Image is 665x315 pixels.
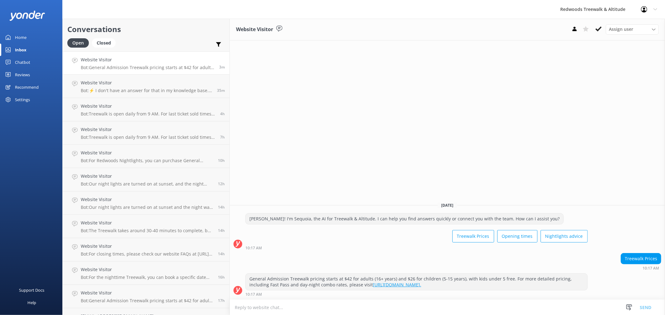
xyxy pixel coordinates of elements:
a: Website VisitorBot:For the nighttime Treewalk, you can book a specific date and time with a Fast ... [63,261,229,285]
h4: Website Visitor [81,289,213,296]
span: Sep 03 2025 09:45am (UTC +12:00) Pacific/Auckland [217,88,225,93]
a: Website VisitorBot:Treewalk is open daily from 9 AM. For last ticket sold times, please check our... [63,98,229,121]
p: Bot: The Treewalk takes around 30-40 minutes to complete, but you can take as long as you like un... [81,228,213,233]
div: Chatbot [15,56,30,68]
p: Bot: General Admission Treewalk pricing starts at $42 for adults (16+ years) and $26 for children... [81,298,213,303]
span: Sep 02 2025 07:34pm (UTC +12:00) Pacific/Auckland [218,251,225,256]
p: Bot: Our night lights are turned on at sunset, and the night walk starts 20 minutes thereafter. W... [81,181,213,187]
div: Settings [15,93,30,106]
a: [URL][DOMAIN_NAME]. [373,282,421,288]
a: Website VisitorBot:For Redwoods Nightlights, you can purchase General Admission tickets onsite or... [63,145,229,168]
h4: Website Visitor [81,79,212,86]
div: Support Docs [19,284,45,296]
h4: Website Visitor [81,126,215,133]
div: Recommend [15,81,39,93]
div: Open [67,38,89,48]
h4: Website Visitor [81,219,213,226]
div: [PERSON_NAME]! I'm Sequoia, the AI for Treewalk & Altitude. I can help you find answers quickly o... [246,214,563,224]
span: Sep 02 2025 07:43pm (UTC +12:00) Pacific/Auckland [218,228,225,233]
span: Sep 02 2025 04:55pm (UTC +12:00) Pacific/Auckland [218,298,225,303]
span: Sep 02 2025 09:29pm (UTC +12:00) Pacific/Auckland [218,181,225,186]
p: Bot: Treewalk is open daily from 9 AM. For last ticket sold times, please check our website FAQs ... [81,111,215,117]
h4: Website Visitor [81,196,213,203]
div: Closed [92,38,116,48]
a: Website VisitorBot:General Admission Treewalk pricing starts at $42 for adults (16+ years) and $2... [63,51,229,75]
a: Website VisitorBot:The Treewalk takes around 30-40 minutes to complete, but you can take as long ... [63,215,229,238]
h4: Website Visitor [81,266,213,273]
div: General Admission Treewalk pricing starts at $42 for adults (16+ years) and $26 for children (5-1... [246,274,587,290]
a: Website VisitorBot:For closing times, please check our website FAQs at [URL][DOMAIN_NAME].14h [63,238,229,261]
div: Help [27,296,36,309]
a: Open [67,39,92,46]
strong: 10:17 AM [643,266,659,270]
h4: Website Visitor [81,243,213,250]
h2: Conversations [67,23,225,35]
a: Website VisitorBot:Treewalk is open daily from 9 AM. For last ticket sold times, please check our... [63,121,229,145]
span: [DATE] [438,203,457,208]
div: Sep 03 2025 10:17am (UTC +12:00) Pacific/Auckland [245,246,588,250]
h4: Website Visitor [81,173,213,180]
img: yonder-white-logo.png [9,11,45,21]
p: Bot: For closing times, please check our website FAQs at [URL][DOMAIN_NAME]. [81,251,213,257]
p: Bot: General Admission Treewalk pricing starts at $42 for adults (16+ years) and $26 for children... [81,65,214,70]
div: Treewalk Prices [621,253,661,264]
div: Inbox [15,44,27,56]
span: Sep 02 2025 11:29pm (UTC +12:00) Pacific/Auckland [218,158,225,163]
strong: 10:17 AM [245,246,262,250]
span: Sep 03 2025 05:59am (UTC +12:00) Pacific/Auckland [220,111,225,116]
p: Bot: For the nighttime Treewalk, you can book a specific date and time with a Fast Pass ticket, w... [81,275,213,280]
span: Sep 02 2025 05:49pm (UTC +12:00) Pacific/Auckland [218,275,225,280]
div: Sep 03 2025 10:17am (UTC +12:00) Pacific/Auckland [621,266,661,270]
div: Assign User [606,24,659,34]
p: Bot: Our night lights are turned on at sunset and the night walk starts 20 minutes thereafter. We... [81,205,213,210]
strong: 10:17 AM [245,293,262,296]
h3: Website Visitor [236,26,273,34]
span: Sep 03 2025 10:17am (UTC +12:00) Pacific/Auckland [219,64,225,70]
div: Sep 03 2025 10:17am (UTC +12:00) Pacific/Auckland [245,292,588,296]
h4: Website Visitor [81,149,213,156]
button: Treewalk Prices [452,230,494,242]
button: Nightlights advice [541,230,588,242]
p: Bot: Treewalk is open daily from 9 AM. For last ticket sold times, please check our website FAQs ... [81,134,215,140]
h4: Website Visitor [81,56,214,63]
span: Sep 02 2025 07:54pm (UTC +12:00) Pacific/Auckland [218,205,225,210]
a: Website VisitorBot:General Admission Treewalk pricing starts at $42 for adults (16+ years) and $2... [63,285,229,308]
a: Website VisitorBot:Our night lights are turned on at sunset and the night walk starts 20 minutes ... [63,191,229,215]
span: Assign user [609,26,633,33]
h4: Website Visitor [81,103,215,110]
a: Website VisitorBot:Our night lights are turned on at sunset, and the night walk starts 20 minutes... [63,168,229,191]
div: Home [15,31,27,44]
span: Sep 03 2025 03:18am (UTC +12:00) Pacific/Auckland [220,134,225,140]
div: Reviews [15,68,30,81]
p: Bot: ⚡ I don't have an answer for that in my knowledge base. Please try and rephrase your questio... [81,88,212,93]
p: Bot: For Redwoods Nightlights, you can purchase General Admission tickets onsite or online. Howev... [81,158,213,163]
button: Opening times [497,230,537,242]
a: Website VisitorBot:⚡ I don't have an answer for that in my knowledge base. Please try and rephras... [63,75,229,98]
a: Closed [92,39,119,46]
